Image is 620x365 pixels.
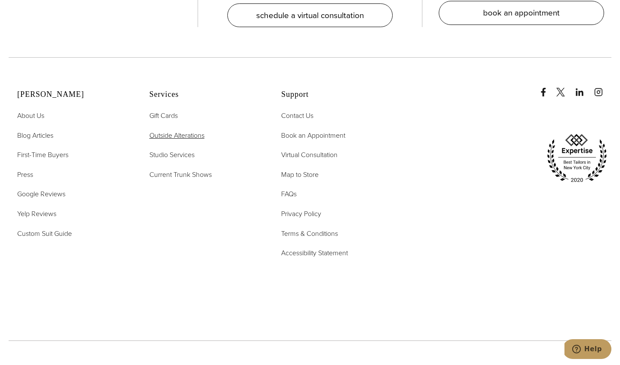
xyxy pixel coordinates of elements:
span: Privacy Policy [281,209,321,219]
a: Gift Cards [149,110,178,121]
img: expertise, best tailors in new york city 2020 [542,131,611,186]
span: Studio Services [149,150,195,160]
span: Blog Articles [17,130,53,140]
span: Google Reviews [17,189,65,199]
a: Studio Services [149,149,195,161]
a: book an appointment [439,1,604,25]
a: Virtual Consultation [281,149,338,161]
span: Contact Us [281,111,313,121]
span: Book an Appointment [281,130,345,140]
a: Custom Suit Guide [17,228,72,239]
span: book an appointment [483,6,560,19]
iframe: Opens a widget where you can chat to one of our agents [564,339,611,361]
h2: Services [149,90,260,99]
a: Outside Alterations [149,130,205,141]
a: Accessibility Statement [281,247,348,259]
span: Current Trunk Shows [149,170,212,179]
a: About Us [17,110,44,121]
span: Custom Suit Guide [17,229,72,238]
span: Accessibility Statement [281,248,348,258]
a: linkedin [575,79,592,96]
a: Current Trunk Shows [149,169,212,180]
a: Privacy Policy [281,208,321,220]
a: Blog Articles [17,130,53,141]
span: Gift Cards [149,111,178,121]
a: schedule a virtual consultation [227,3,393,28]
a: instagram [594,79,611,96]
span: First-Time Buyers [17,150,68,160]
a: FAQs [281,189,297,200]
span: Press [17,170,33,179]
a: Google Reviews [17,189,65,200]
nav: Support Footer Nav [281,110,392,259]
a: Press [17,169,33,180]
a: First-Time Buyers [17,149,68,161]
a: Map to Store [281,169,319,180]
a: Yelp Reviews [17,208,56,220]
a: Book an Appointment [281,130,345,141]
nav: Services Footer Nav [149,110,260,180]
a: Contact Us [281,110,313,121]
span: Map to Store [281,170,319,179]
span: Yelp Reviews [17,209,56,219]
span: Terms & Conditions [281,229,338,238]
h2: Support [281,90,392,99]
span: Virtual Consultation [281,150,338,160]
nav: Alan David Footer Nav [17,110,128,239]
span: schedule a virtual consultation [256,9,364,22]
span: FAQs [281,189,297,199]
span: About Us [17,111,44,121]
span: Outside Alterations [149,130,205,140]
a: Terms & Conditions [281,228,338,239]
a: Facebook [539,79,555,96]
h2: [PERSON_NAME] [17,90,128,99]
a: x/twitter [556,79,573,96]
